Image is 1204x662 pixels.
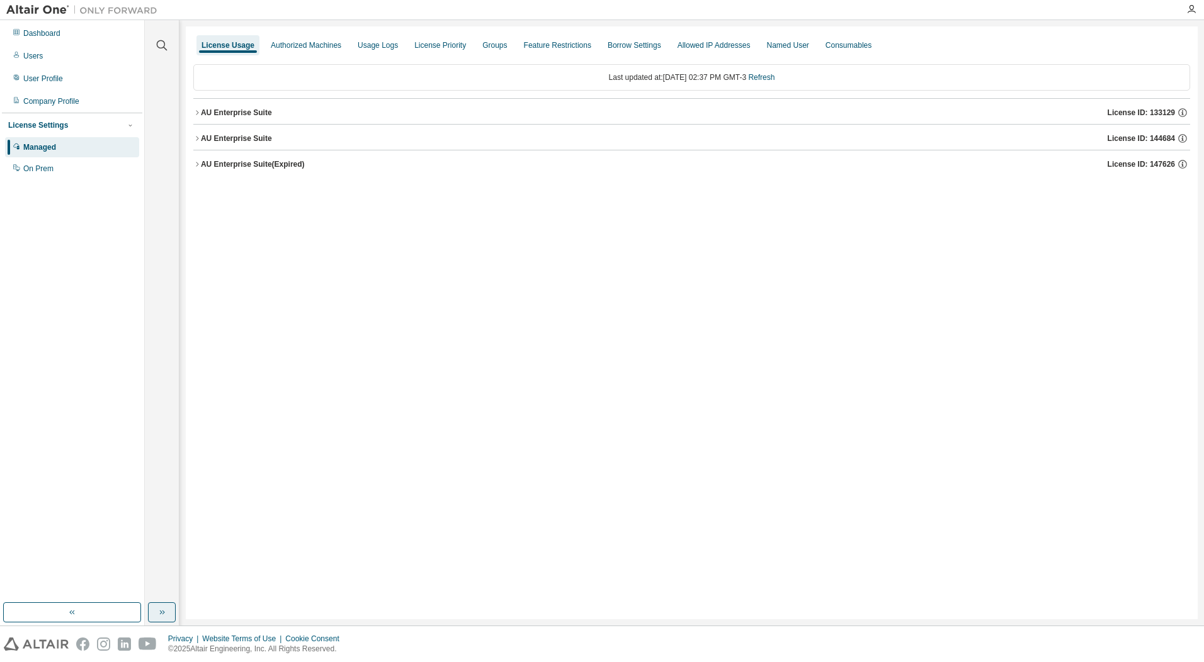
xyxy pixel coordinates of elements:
div: Company Profile [23,96,79,106]
button: AU Enterprise SuiteLicense ID: 144684 [193,125,1190,152]
div: Feature Restrictions [524,40,591,50]
span: License ID: 133129 [1108,108,1175,118]
button: AU Enterprise Suite(Expired)License ID: 147626 [193,150,1190,178]
img: facebook.svg [76,637,89,651]
button: AU Enterprise SuiteLicense ID: 133129 [193,99,1190,126]
div: License Usage [202,40,254,50]
img: instagram.svg [97,637,110,651]
img: Altair One [6,4,164,16]
span: License ID: 144684 [1108,133,1175,143]
img: linkedin.svg [118,637,131,651]
div: Cookie Consent [285,634,346,644]
a: Refresh [748,73,775,82]
span: License ID: 147626 [1108,159,1175,169]
img: altair_logo.svg [4,637,69,651]
div: Authorized Machines [271,40,341,50]
div: AU Enterprise Suite [201,133,272,143]
div: AU Enterprise Suite [201,108,272,118]
div: Usage Logs [358,40,398,50]
div: User Profile [23,74,63,84]
p: © 2025 Altair Engineering, Inc. All Rights Reserved. [168,644,347,654]
div: Managed [23,142,56,152]
img: youtube.svg [139,637,157,651]
div: Users [23,51,43,61]
div: License Priority [414,40,466,50]
div: License Settings [8,120,68,130]
div: Last updated at: [DATE] 02:37 PM GMT-3 [193,64,1190,91]
div: Consumables [826,40,872,50]
div: Website Terms of Use [202,634,285,644]
div: Borrow Settings [608,40,661,50]
div: Privacy [168,634,202,644]
div: Dashboard [23,28,60,38]
div: Groups [482,40,507,50]
div: Named User [766,40,809,50]
div: AU Enterprise Suite (Expired) [201,159,305,169]
div: Allowed IP Addresses [678,40,751,50]
div: On Prem [23,164,54,174]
